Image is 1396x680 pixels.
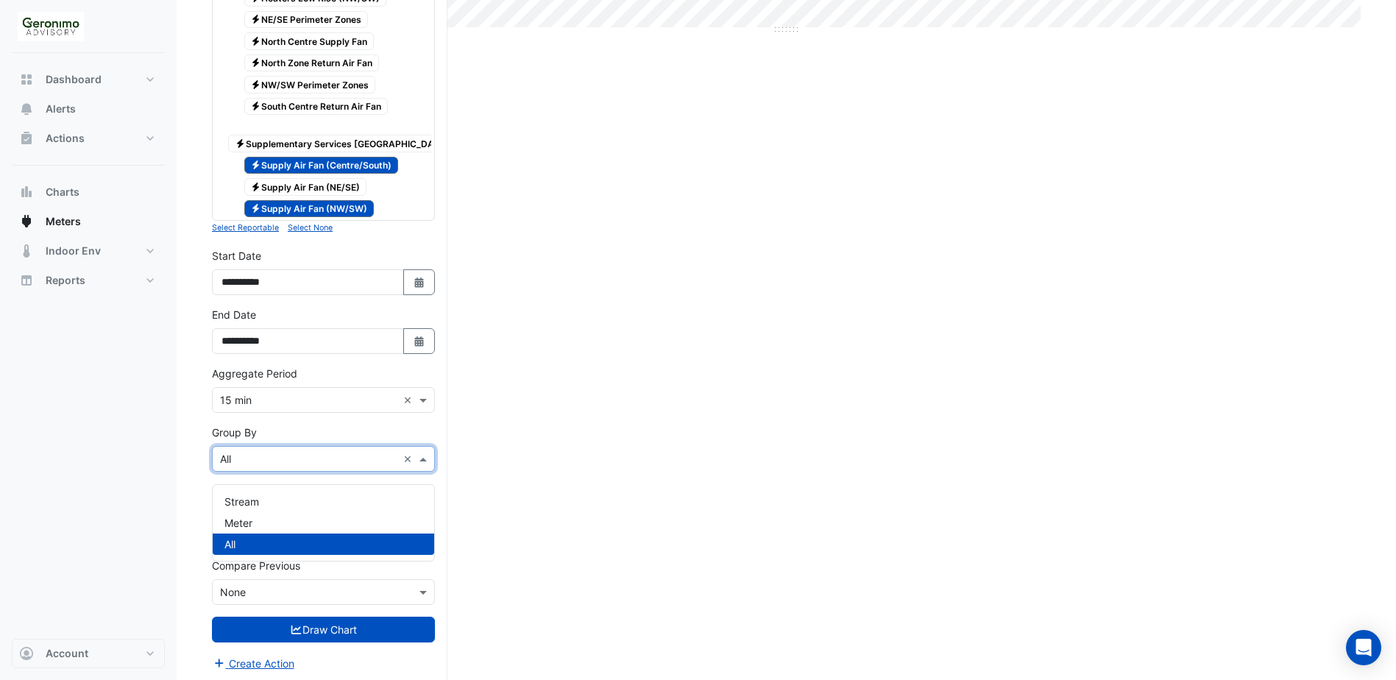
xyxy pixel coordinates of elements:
[250,14,261,25] fa-icon: Electricity
[413,276,426,288] fa-icon: Select Date
[250,35,261,46] fa-icon: Electricity
[1346,630,1381,665] div: Open Intercom Messenger
[19,185,34,199] app-icon: Charts
[224,517,252,529] span: Meter
[46,244,101,258] span: Indoor Env
[250,181,261,192] fa-icon: Electricity
[19,131,34,146] app-icon: Actions
[12,236,165,266] button: Indoor Env
[224,538,235,550] span: All
[212,484,302,499] label: Consumption Type
[244,157,399,174] span: Supply Air Fan (Centre/South)
[19,214,34,229] app-icon: Meters
[212,307,256,322] label: End Date
[19,72,34,87] app-icon: Dashboard
[250,160,261,171] fa-icon: Electricity
[250,57,261,68] fa-icon: Electricity
[12,266,165,295] button: Reports
[288,223,333,233] small: Select None
[250,203,261,214] fa-icon: Electricity
[212,223,279,233] small: Select Reportable
[46,185,79,199] span: Charts
[212,617,435,642] button: Draw Chart
[19,273,34,288] app-icon: Reports
[46,214,81,229] span: Meters
[250,79,261,90] fa-icon: Electricity
[244,178,367,196] span: Supply Air Fan (NE/SE)
[46,646,88,661] span: Account
[244,76,376,93] span: NW/SW Perimeter Zones
[288,221,333,234] button: Select None
[212,558,300,573] label: Compare Previous
[244,11,369,29] span: NE/SE Perimeter Zones
[212,425,257,440] label: Group By
[19,244,34,258] app-icon: Indoor Env
[12,124,165,153] button: Actions
[18,12,84,41] img: Company Logo
[12,65,165,94] button: Dashboard
[235,138,246,149] fa-icon: Electricity
[12,94,165,124] button: Alerts
[46,102,76,116] span: Alerts
[212,484,435,562] ng-dropdown-panel: Options list
[244,32,375,50] span: North Centre Supply Fan
[12,207,165,236] button: Meters
[224,495,259,508] span: Stream
[212,221,279,234] button: Select Reportable
[250,101,261,112] fa-icon: Electricity
[212,366,297,381] label: Aggregate Period
[244,200,375,218] span: Supply Air Fan (NW/SW)
[12,177,165,207] button: Charts
[46,72,102,87] span: Dashboard
[46,273,85,288] span: Reports
[403,451,416,467] span: Clear
[244,54,380,72] span: North Zone Return Air Fan
[244,98,389,116] span: South Centre Return Air Fan
[403,392,416,408] span: Clear
[46,131,85,146] span: Actions
[413,335,426,347] fa-icon: Select Date
[12,639,165,668] button: Account
[212,655,295,672] button: Create Action
[212,248,261,263] label: Start Date
[19,102,34,116] app-icon: Alerts
[228,135,473,152] span: Supplementary Services [GEOGRAPHIC_DATA] Fan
